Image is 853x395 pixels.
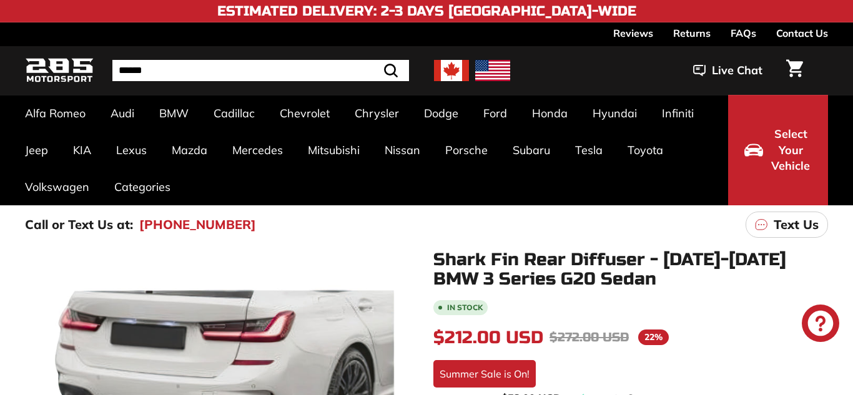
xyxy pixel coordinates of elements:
[98,95,147,132] a: Audi
[677,55,779,86] button: Live Chat
[649,95,706,132] a: Infiniti
[25,215,133,234] p: Call or Text Us at:
[613,22,653,44] a: Reviews
[712,62,762,79] span: Live Chat
[673,22,711,44] a: Returns
[433,132,500,168] a: Porsche
[638,329,669,345] span: 22%
[139,215,256,234] a: [PHONE_NUMBER]
[500,132,563,168] a: Subaru
[12,95,98,132] a: Alfa Romeo
[147,95,201,132] a: BMW
[25,56,94,85] img: Logo_285_Motorsport_areodynamics_components
[447,304,483,311] b: In stock
[295,132,372,168] a: Mitsubishi
[728,95,828,205] button: Select Your Vehicle
[220,132,295,168] a: Mercedes
[433,360,536,388] div: Summer Sale is On!
[342,95,412,132] a: Chrysler
[12,168,102,205] a: Volkswagen
[774,215,819,234] p: Text Us
[104,132,159,168] a: Lexus
[769,126,812,174] span: Select Your Vehicle
[12,132,61,168] a: Jeep
[615,132,676,168] a: Toyota
[520,95,580,132] a: Honda
[779,49,811,92] a: Cart
[372,132,433,168] a: Nissan
[267,95,342,132] a: Chevrolet
[580,95,649,132] a: Hyundai
[201,95,267,132] a: Cadillac
[731,22,756,44] a: FAQs
[563,132,615,168] a: Tesla
[102,168,183,205] a: Categories
[471,95,520,132] a: Ford
[550,329,629,345] span: $272.00 USD
[61,132,104,168] a: KIA
[217,4,636,19] h4: Estimated Delivery: 2-3 Days [GEOGRAPHIC_DATA]-Wide
[776,22,828,44] a: Contact Us
[412,95,471,132] a: Dodge
[798,305,843,345] inbox-online-store-chat: Shopify online store chat
[112,60,409,81] input: Search
[433,250,828,289] h1: Shark Fin Rear Diffuser - [DATE]-[DATE] BMW 3 Series G20 Sedan
[433,327,543,348] span: $212.00 USD
[746,212,828,238] a: Text Us
[159,132,220,168] a: Mazda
